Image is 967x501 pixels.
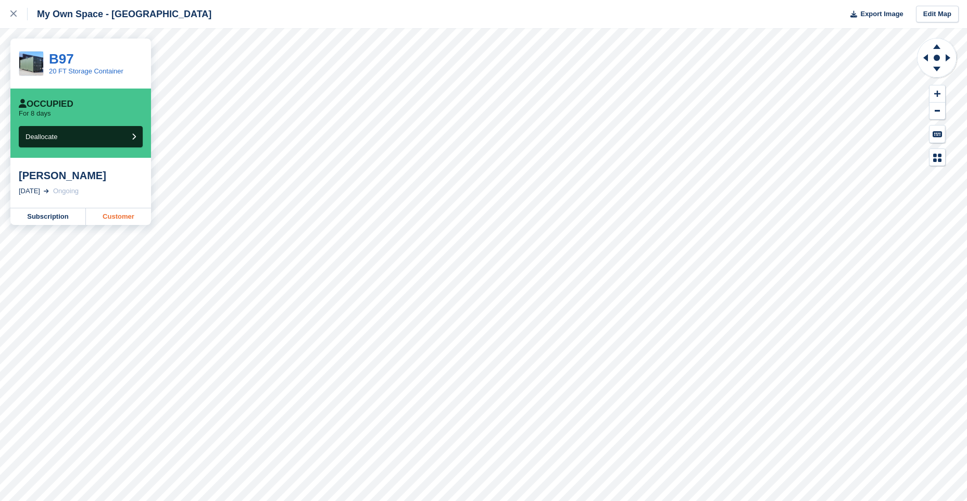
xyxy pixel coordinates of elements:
button: Zoom Out [930,103,945,120]
button: Deallocate [19,126,143,147]
p: For 8 days [19,109,51,118]
a: Customer [86,208,151,225]
div: Occupied [19,99,73,109]
div: [DATE] [19,186,40,196]
button: Export Image [844,6,903,23]
div: [PERSON_NAME] [19,169,143,182]
a: 20 FT Storage Container [49,67,123,75]
a: Subscription [10,208,86,225]
span: Deallocate [26,133,57,141]
button: Zoom In [930,85,945,103]
button: Keyboard Shortcuts [930,126,945,143]
img: CSS_Pricing_20ftContainer_683x683.jpg [19,52,43,76]
a: Edit Map [916,6,959,23]
a: B97 [49,51,74,67]
button: Map Legend [930,149,945,166]
div: My Own Space - [GEOGRAPHIC_DATA] [28,8,211,20]
span: Export Image [860,9,903,19]
img: arrow-right-light-icn-cde0832a797a2874e46488d9cf13f60e5c3a73dbe684e267c42b8395dfbc2abf.svg [44,189,49,193]
div: Ongoing [53,186,79,196]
